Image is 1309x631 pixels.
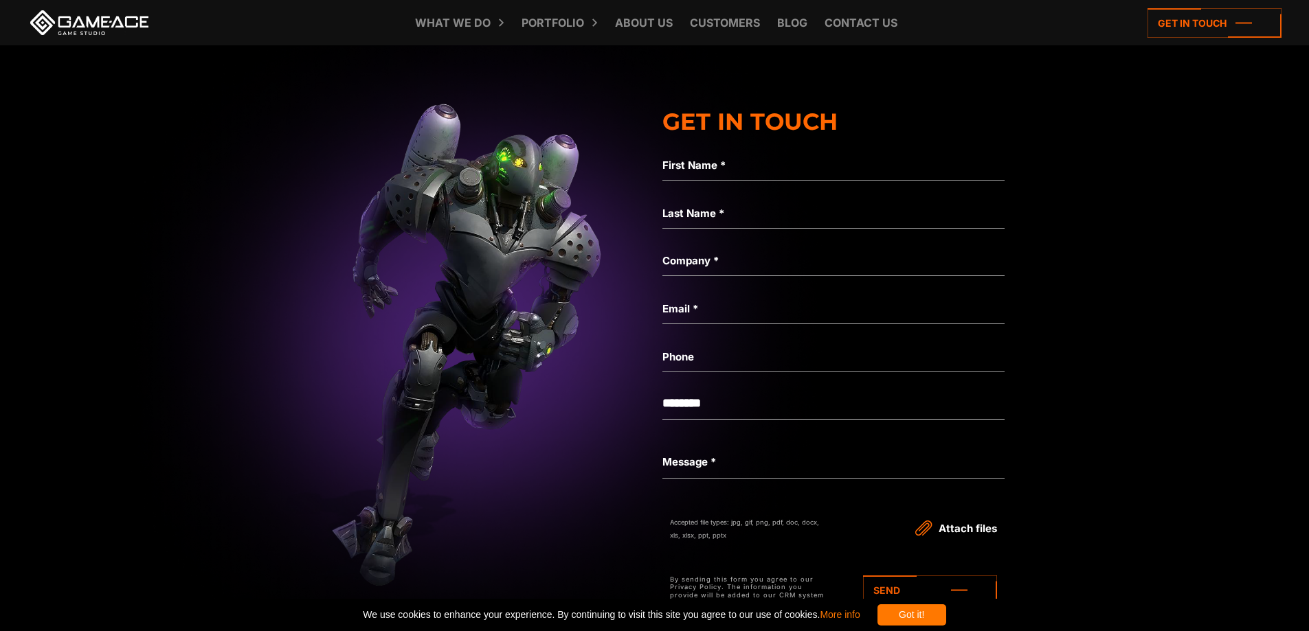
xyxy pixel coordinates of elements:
[820,609,860,620] a: More info
[662,205,1005,222] label: Last Name *
[670,516,826,542] div: Accepted file types: jpg, gif, png, pdf, doc, docx, xls, xlsx, ppt, pptx
[662,349,1005,365] label: Phone
[662,454,716,470] label: Message *
[662,253,1005,269] label: Company *
[877,604,946,626] div: Got it!
[939,522,997,535] span: Attach files
[919,516,997,537] a: Attach files
[662,157,1005,174] label: First Name *
[1148,8,1282,38] a: Get in touch
[363,604,860,626] span: We use cookies to enhance your experience. By continuing to visit this site you agree to our use ...
[863,575,997,605] a: Send
[670,575,826,606] p: By sending this form you agree to our Privacy Policy. The information you provide will be added t...
[662,301,1005,317] label: Email *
